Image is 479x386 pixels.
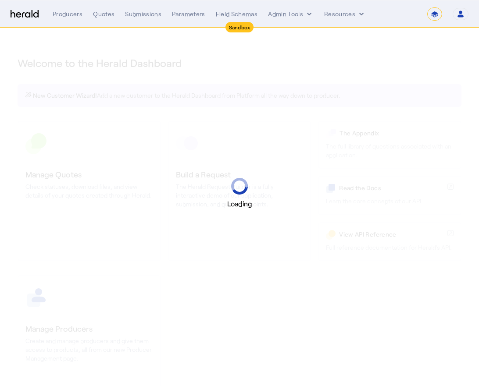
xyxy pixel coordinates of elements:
[125,10,161,18] div: Submissions
[268,10,314,18] button: internal dropdown menu
[172,10,205,18] div: Parameters
[225,22,254,32] div: Sandbox
[11,10,39,18] img: Herald Logo
[324,10,366,18] button: Resources dropdown menu
[216,10,258,18] div: Field Schemas
[93,10,114,18] div: Quotes
[53,10,82,18] div: Producers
